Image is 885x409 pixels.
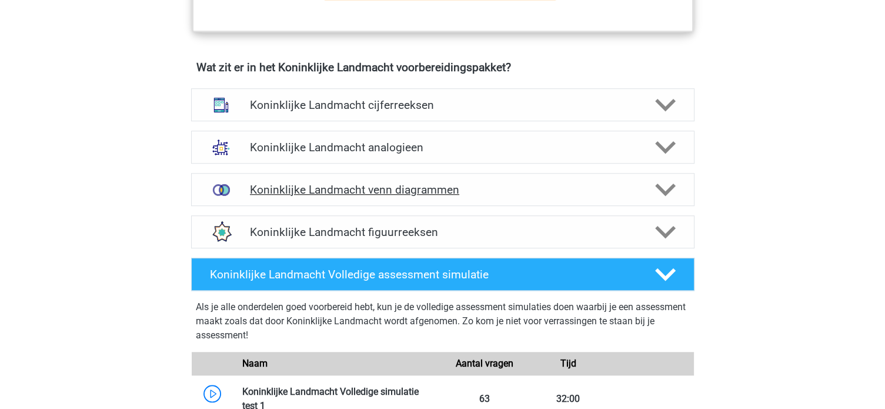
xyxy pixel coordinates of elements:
[196,61,689,74] h4: Wat zit er in het Koninklijke Landmacht voorbereidingspakket?
[210,268,636,281] h4: Koninklijke Landmacht Volledige assessment simulatie
[442,357,526,371] div: Aantal vragen
[206,89,236,120] img: cijferreeksen
[186,258,699,291] a: Koninklijke Landmacht Volledige assessment simulatie
[186,131,699,164] a: analogieen Koninklijke Landmacht analogieen
[233,357,443,371] div: Naam
[186,88,699,121] a: cijferreeksen Koninklijke Landmacht cijferreeksen
[196,300,690,347] div: Als je alle onderdelen goed voorbereid hebt, kun je de volledige assessment simulaties doen waarb...
[526,357,610,371] div: Tijd
[250,98,635,112] h4: Koninklijke Landmacht cijferreeksen
[250,225,635,239] h4: Koninklijke Landmacht figuurreeksen
[250,183,635,197] h4: Koninklijke Landmacht venn diagrammen
[186,215,699,248] a: figuurreeksen Koninklijke Landmacht figuurreeksen
[206,132,236,162] img: analogieen
[250,141,635,154] h4: Koninklijke Landmacht analogieen
[206,175,236,205] img: venn diagrammen
[206,217,236,247] img: figuurreeksen
[186,173,699,206] a: venn diagrammen Koninklijke Landmacht venn diagrammen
